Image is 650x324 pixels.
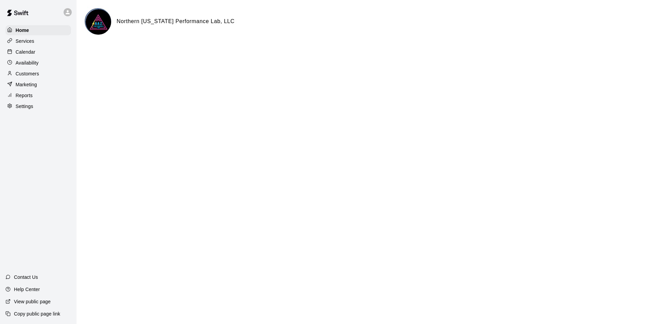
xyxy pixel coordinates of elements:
[5,69,71,79] a: Customers
[16,103,33,110] p: Settings
[16,92,33,99] p: Reports
[16,59,39,66] p: Availability
[5,101,71,111] a: Settings
[86,9,111,35] img: Northern Arizona Performance Lab, LLC logo
[16,49,35,55] p: Calendar
[117,17,235,26] h6: Northern [US_STATE] Performance Lab, LLC
[14,310,60,317] p: Copy public page link
[5,36,71,46] a: Services
[5,79,71,90] a: Marketing
[14,286,40,293] p: Help Center
[16,27,29,34] p: Home
[14,274,38,281] p: Contact Us
[5,58,71,68] a: Availability
[16,70,39,77] p: Customers
[5,47,71,57] a: Calendar
[5,25,71,35] a: Home
[16,38,34,44] p: Services
[14,298,51,305] p: View public page
[16,81,37,88] p: Marketing
[5,90,71,101] a: Reports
